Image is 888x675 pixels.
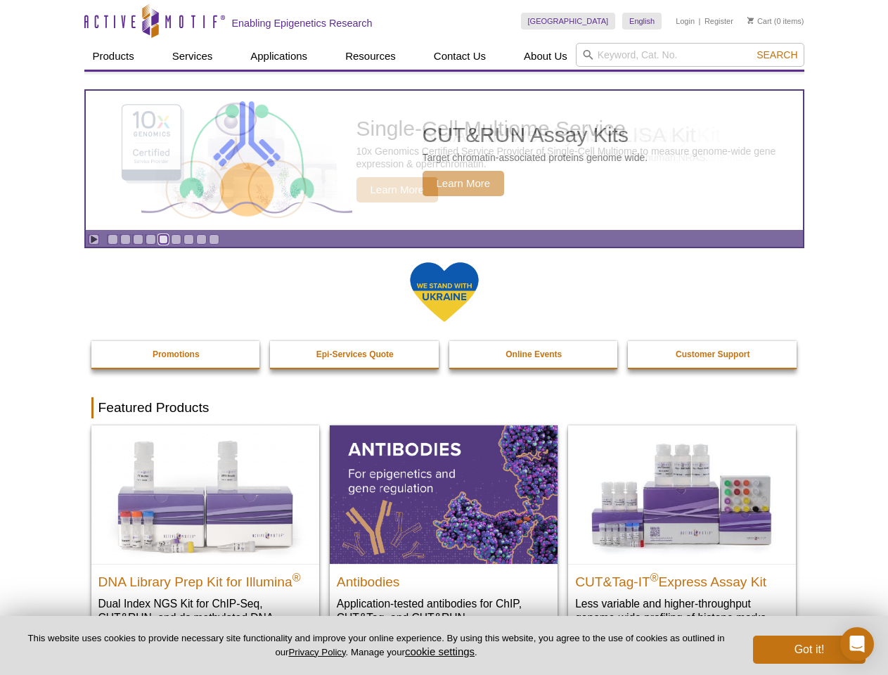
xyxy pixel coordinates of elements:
[747,13,804,30] li: (0 items)
[171,234,181,245] a: Go to slide 6
[232,17,373,30] h2: Enabling Epigenetics Research
[91,425,319,563] img: DNA Library Prep Kit for Illumina
[330,425,558,563] img: All Antibodies
[425,43,494,70] a: Contact Us
[337,596,551,625] p: Application-tested antibodies for ChIP, CUT&Tag, and CUT&RUN.
[568,425,796,563] img: CUT&Tag-IT® Express Assay Kit
[676,349,749,359] strong: Customer Support
[575,596,789,625] p: Less variable and higher-throughput genome-wide profiling of histone marks​.
[288,647,345,657] a: Privacy Policy
[196,234,207,245] a: Go to slide 8
[146,234,156,245] a: Go to slide 4
[292,571,301,583] sup: ®
[752,49,802,61] button: Search
[91,397,797,418] h2: Featured Products
[89,234,99,245] a: Toggle autoplay
[164,43,221,70] a: Services
[568,425,796,638] a: CUT&Tag-IT® Express Assay Kit CUT&Tag-IT®Express Assay Kit Less variable and higher-throughput ge...
[650,571,659,583] sup: ®
[405,645,475,657] button: cookie settings
[209,234,219,245] a: Go to slide 9
[575,568,789,589] h2: CUT&Tag-IT Express Assay Kit
[409,261,480,323] img: We Stand With Ukraine
[840,627,874,661] div: Open Intercom Messenger
[757,49,797,60] span: Search
[747,17,754,24] img: Your Cart
[337,43,404,70] a: Resources
[108,234,118,245] a: Go to slide 1
[91,425,319,652] a: DNA Library Prep Kit for Illumina DNA Library Prep Kit for Illumina® Dual Index NGS Kit for ChIP-...
[521,13,616,30] a: [GEOGRAPHIC_DATA]
[242,43,316,70] a: Applications
[22,632,730,659] p: This website uses cookies to provide necessary site functionality and improve your online experie...
[622,13,662,30] a: English
[699,13,701,30] li: |
[316,349,394,359] strong: Epi-Services Quote
[576,43,804,67] input: Keyword, Cat. No.
[676,16,695,26] a: Login
[753,636,866,664] button: Got it!
[506,349,562,359] strong: Online Events
[133,234,143,245] a: Go to slide 3
[747,16,772,26] a: Cart
[449,341,619,368] a: Online Events
[120,234,131,245] a: Go to slide 2
[158,234,169,245] a: Go to slide 5
[98,568,312,589] h2: DNA Library Prep Kit for Illumina
[91,341,262,368] a: Promotions
[330,425,558,638] a: All Antibodies Antibodies Application-tested antibodies for ChIP, CUT&Tag, and CUT&RUN.
[84,43,143,70] a: Products
[153,349,200,359] strong: Promotions
[184,234,194,245] a: Go to slide 7
[628,341,798,368] a: Customer Support
[337,568,551,589] h2: Antibodies
[98,596,312,639] p: Dual Index NGS Kit for ChIP-Seq, CUT&RUN, and ds methylated DNA assays.
[270,341,440,368] a: Epi-Services Quote
[515,43,576,70] a: About Us
[704,16,733,26] a: Register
